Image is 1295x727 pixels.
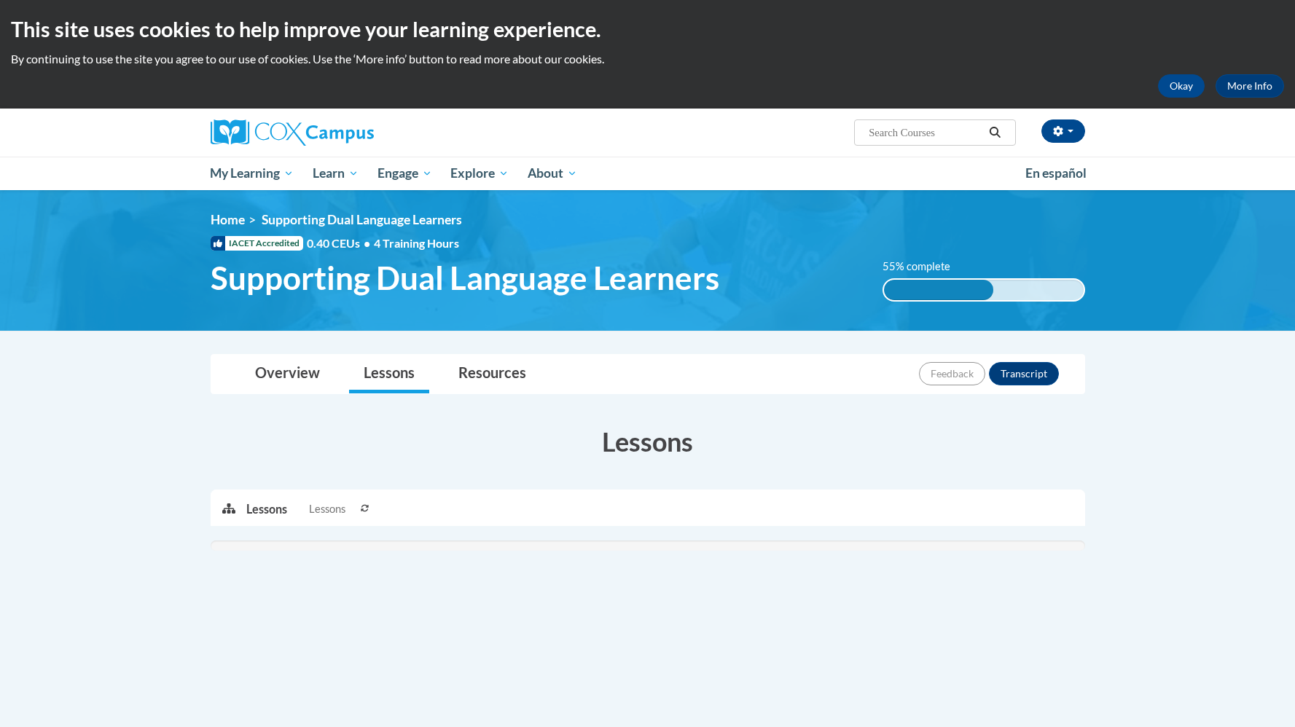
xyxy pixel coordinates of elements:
span: Engage [377,165,432,182]
span: Lessons [309,501,345,517]
a: Lessons [349,355,429,393]
a: Overview [240,355,334,393]
button: Account Settings [1041,119,1085,143]
button: Feedback [919,362,985,385]
a: Resources [444,355,541,393]
span: Supporting Dual Language Learners [211,259,719,297]
span: IACET Accredited [211,236,303,251]
label: 55% complete [883,259,966,275]
a: Cox Campus [211,119,488,146]
input: Search Courses [867,124,984,141]
p: By continuing to use the site you agree to our use of cookies. Use the ‘More info’ button to read... [11,51,1284,67]
div: Main menu [189,157,1107,190]
button: Transcript [989,362,1059,385]
a: En español [1016,158,1096,189]
span: 4 Training Hours [374,236,459,250]
span: Learn [313,165,359,182]
a: Explore [441,157,518,190]
span: Explore [450,165,509,182]
button: Okay [1158,74,1205,98]
span: En español [1025,165,1087,181]
span: About [528,165,577,182]
h2: This site uses cookies to help improve your learning experience. [11,15,1284,44]
div: 55% complete [884,280,993,300]
a: My Learning [201,157,304,190]
a: Engage [368,157,442,190]
a: More Info [1216,74,1284,98]
span: • [364,236,370,250]
span: 0.40 CEUs [307,235,374,251]
img: Cox Campus [211,119,374,146]
a: Learn [303,157,368,190]
h3: Lessons [211,423,1085,460]
p: Lessons [246,501,287,517]
a: About [518,157,587,190]
button: Search [984,124,1006,141]
span: Supporting Dual Language Learners [262,212,462,227]
a: Home [211,212,245,227]
span: My Learning [210,165,294,182]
